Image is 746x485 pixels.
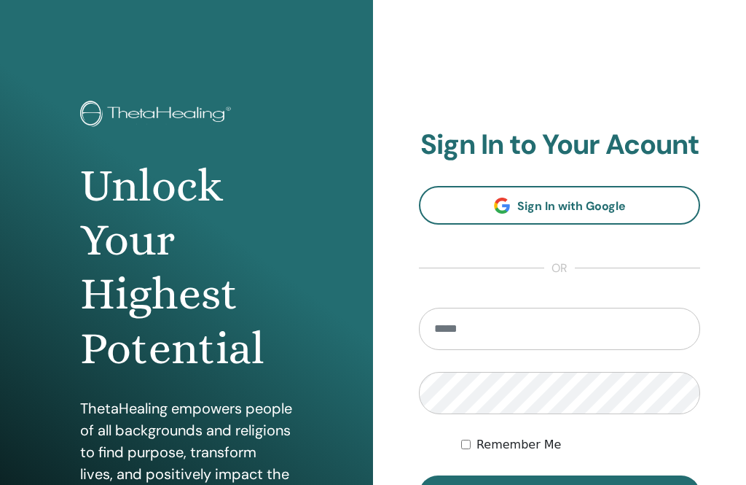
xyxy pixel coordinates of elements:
label: Remember Me [476,436,562,454]
h2: Sign In to Your Acount [419,128,700,162]
span: or [544,260,575,277]
h1: Unlock Your Highest Potential [80,159,292,376]
span: Sign In with Google [517,198,626,214]
div: Keep me authenticated indefinitely or until I manually logout [461,436,700,454]
a: Sign In with Google [419,186,700,225]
